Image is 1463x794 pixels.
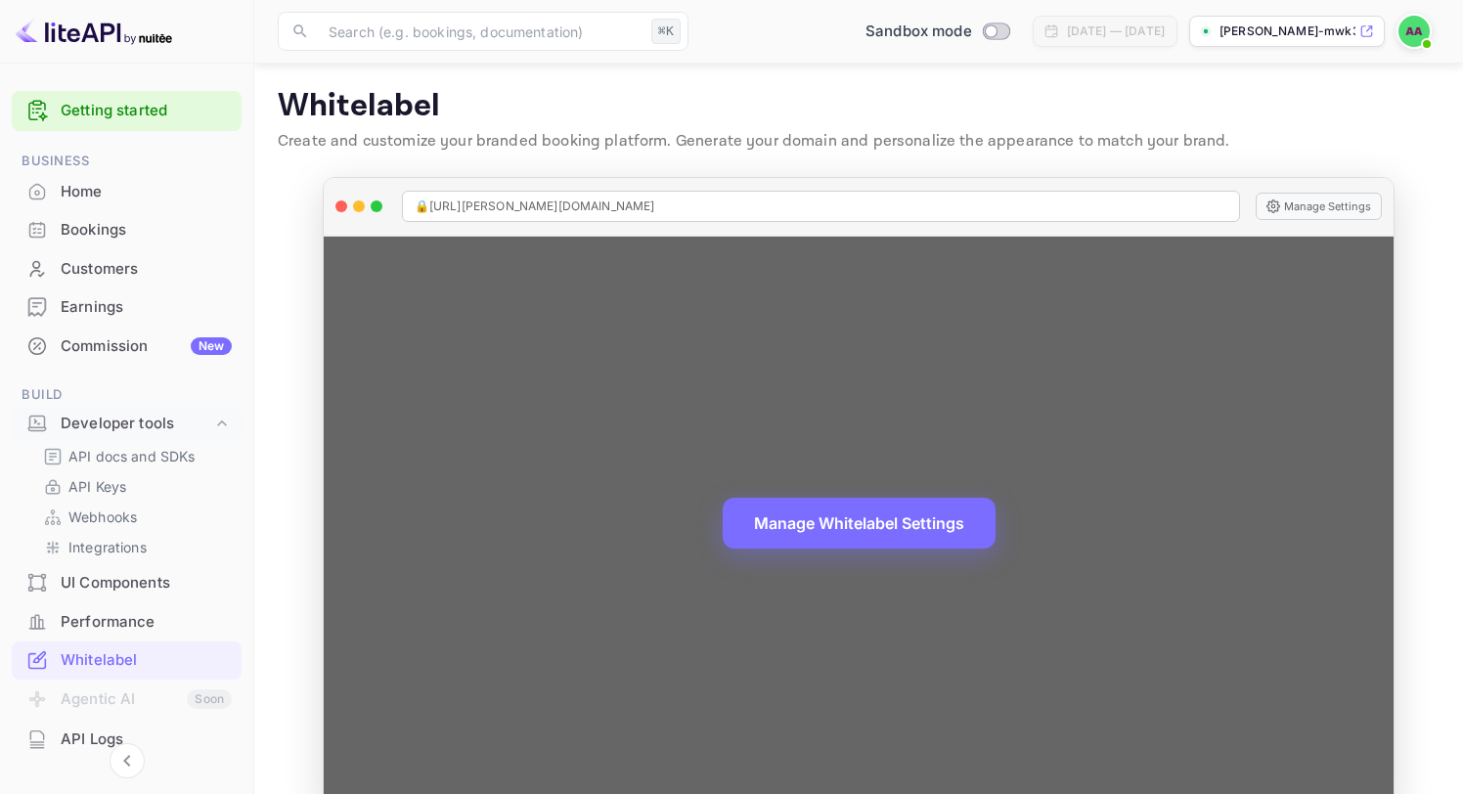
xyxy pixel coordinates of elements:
div: Whitelabel [12,641,242,680]
a: Bookings [12,211,242,247]
div: UI Components [61,572,232,595]
div: Home [12,173,242,211]
button: Manage Settings [1256,193,1382,220]
div: Performance [12,603,242,641]
img: ashish agrawal [1398,16,1430,47]
a: Earnings [12,288,242,325]
div: API Logs [61,728,232,751]
div: Integrations [35,533,234,561]
p: [PERSON_NAME]-mwk3g.n... [1219,22,1355,40]
p: Integrations [68,537,147,557]
a: API Keys [43,476,226,497]
div: Switch to Production mode [858,21,1017,43]
div: Customers [61,258,232,281]
div: API docs and SDKs [35,442,234,470]
div: Bookings [61,219,232,242]
div: Earnings [12,288,242,327]
button: Collapse navigation [110,743,145,778]
span: Business [12,151,242,172]
a: API docs and SDKs [43,446,226,466]
a: Getting started [61,100,232,122]
div: Getting started [12,91,242,131]
div: Earnings [61,296,232,319]
a: API Logs [12,721,242,757]
a: UI Components [12,564,242,600]
div: Whitelabel [61,649,232,672]
a: Performance [12,603,242,640]
span: Sandbox mode [865,21,972,43]
div: UI Components [12,564,242,602]
p: Create and customize your branded booking platform. Generate your domain and personalize the appe... [278,130,1440,154]
img: LiteAPI logo [16,16,172,47]
p: Webhooks [68,507,137,527]
a: Integrations [43,537,226,557]
div: New [191,337,232,355]
div: Bookings [12,211,242,249]
a: Customers [12,250,242,287]
a: Home [12,173,242,209]
a: Webhooks [43,507,226,527]
div: Commission [61,335,232,358]
div: [DATE] — [DATE] [1067,22,1165,40]
a: Whitelabel [12,641,242,678]
div: ⌘K [651,19,681,44]
span: 🔒 [URL][PERSON_NAME][DOMAIN_NAME] [415,198,655,215]
a: CommissionNew [12,328,242,364]
div: API Logs [12,721,242,759]
p: Whitelabel [278,87,1440,126]
div: Customers [12,250,242,288]
input: Search (e.g. bookings, documentation) [317,12,643,51]
span: Build [12,384,242,406]
div: Performance [61,611,232,634]
div: CommissionNew [12,328,242,366]
div: Home [61,181,232,203]
div: Developer tools [12,407,242,441]
p: API docs and SDKs [68,446,196,466]
p: API Keys [68,476,126,497]
div: API Keys [35,472,234,501]
div: Webhooks [35,503,234,531]
button: Manage Whitelabel Settings [723,498,996,549]
div: Developer tools [61,413,212,435]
